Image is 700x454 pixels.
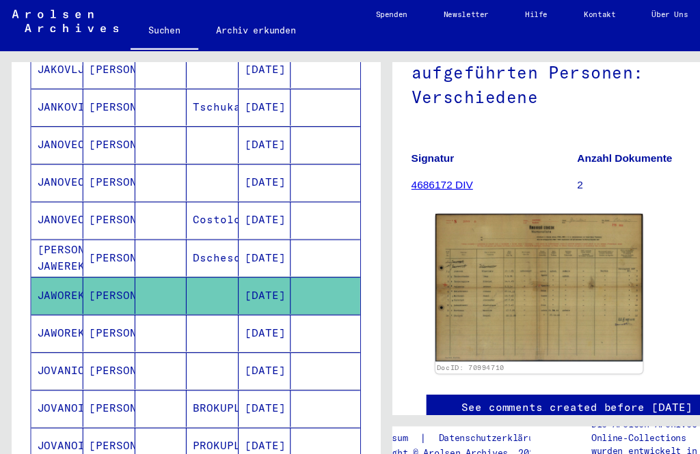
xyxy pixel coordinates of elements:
div: | [326,393,509,407]
mat-cell: [DATE] [216,288,263,322]
b: Signatur [373,141,412,152]
mat-cell: PROKUPLE [169,391,216,424]
mat-cell: JOVANIC [28,322,75,356]
p: Die Arolsen Archives Online-Collections [536,381,648,406]
a: 4686172 DIV [373,165,429,175]
mat-cell: JANKOVIC [28,83,75,117]
img: Arolsen_neg.svg [11,12,107,32]
mat-cell: [PERSON_NAME] [75,288,122,322]
mat-cell: JANOVEC [28,152,75,185]
mat-cell: [PERSON_NAME] [75,152,122,185]
mat-cell: Tschukajewa [169,83,216,117]
mat-cell: [DATE] [216,254,263,287]
b: Anzahl Dokumente [523,141,609,152]
mat-cell: [DATE] [216,152,263,185]
a: DocID: 70994710 [396,332,457,339]
mat-cell: [DATE] [216,117,263,151]
mat-cell: JOVANOIC [28,356,75,390]
mat-cell: [PERSON_NAME] [75,220,122,253]
div: Zustimmung ändern [640,394,673,427]
a: Archiv erkunden [180,14,284,46]
mat-cell: Dscheschitz [169,220,216,253]
mat-cell: JANOVEC [28,117,75,151]
mat-cell: JAWOREK [28,254,75,287]
img: Zustimmung ändern [641,395,673,427]
mat-cell: [DATE] [216,186,263,219]
mat-cell: [PERSON_NAME] [75,49,122,83]
p: wurden entwickelt in Partnerschaft mit [536,406,648,430]
a: See comments created before [DATE] [418,365,628,380]
span: DE [656,13,671,20]
mat-cell: [DATE] [216,49,263,83]
mat-cell: JAWOREK [28,288,75,322]
a: Datenschutzerklärung [386,393,509,407]
mat-cell: [DATE] [216,356,263,390]
a: Suchen [118,14,180,49]
mat-cell: [PERSON_NAME] [75,254,122,287]
mat-cell: JANOVECV [28,186,75,219]
mat-cell: BROKUPLE [169,356,216,390]
mat-cell: [PERSON_NAME] JAWEREK [28,220,75,253]
p: Copyright © Arolsen Archives, 2021 [326,407,509,419]
mat-cell: [DATE] [216,83,263,117]
mat-cell: [DATE] [216,391,263,424]
p: 2 [523,163,673,178]
mat-cell: [DATE] [216,322,263,356]
mat-cell: JOVANOIE [28,391,75,424]
mat-cell: [PERSON_NAME] [75,186,122,219]
mat-cell: [PERSON_NAME] [75,322,122,356]
mat-cell: [PERSON_NAME] [75,117,122,151]
mat-cell: JAKOVLJEWIC [28,49,75,83]
mat-cell: Costolovec [169,186,216,219]
mat-cell: [DATE] [216,220,263,253]
img: 001.jpg [394,197,582,330]
mat-cell: [PERSON_NAME] [75,356,122,390]
mat-cell: [PERSON_NAME] [75,83,122,117]
mat-cell: [PERSON_NAME] [75,391,122,424]
h1: Nationalität/Herkunft der aufgeführten Personen: Verschiedene [373,14,673,119]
